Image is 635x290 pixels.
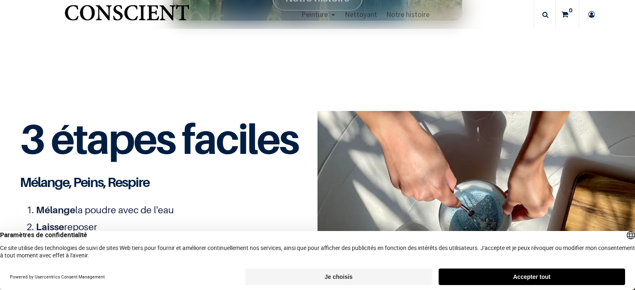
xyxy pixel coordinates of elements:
li: la poudre avec de l'eau [36,203,276,217]
span: Mélange, Peins, Respire [20,174,149,190]
span: Notre histoire [386,9,430,19]
li: reposer [36,220,276,235]
button: Open chat widget [7,7,32,32]
span: Peinture [301,9,328,19]
span: Laisse [36,222,64,233]
span: Mélange [36,204,75,215]
sup: 0 [567,6,575,14]
span: 3 étapes faciles [20,113,298,163]
span: Nettoyant [345,9,377,19]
